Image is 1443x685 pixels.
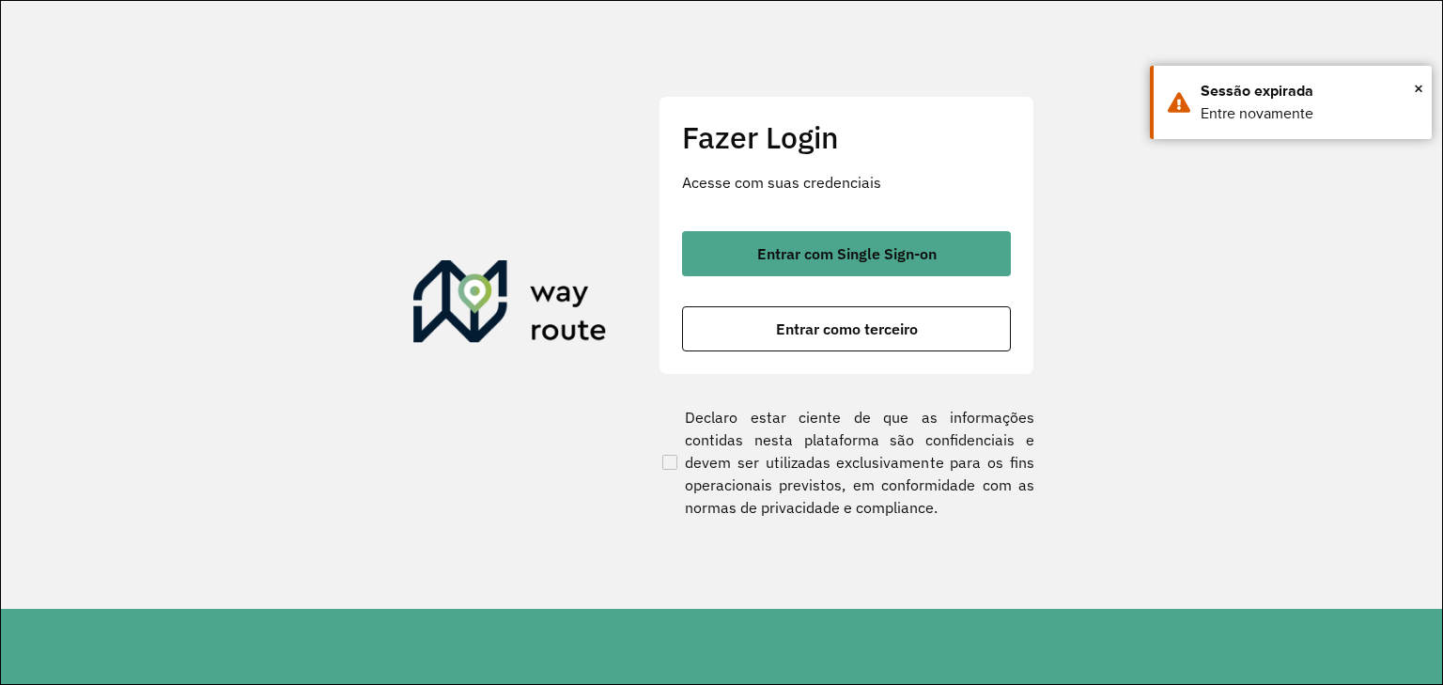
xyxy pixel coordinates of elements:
h2: Fazer Login [682,119,1011,155]
button: button [682,231,1011,276]
div: Sessão expirada [1201,80,1418,102]
span: × [1414,74,1423,102]
label: Declaro estar ciente de que as informações contidas nesta plataforma são confidenciais e devem se... [659,406,1034,519]
button: Close [1414,74,1423,102]
button: button [682,306,1011,351]
span: Entrar com Single Sign-on [757,246,937,261]
div: Entre novamente [1201,102,1418,125]
p: Acesse com suas credenciais [682,171,1011,194]
span: Entrar como terceiro [776,321,918,336]
img: Roteirizador AmbevTech [413,260,607,350]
